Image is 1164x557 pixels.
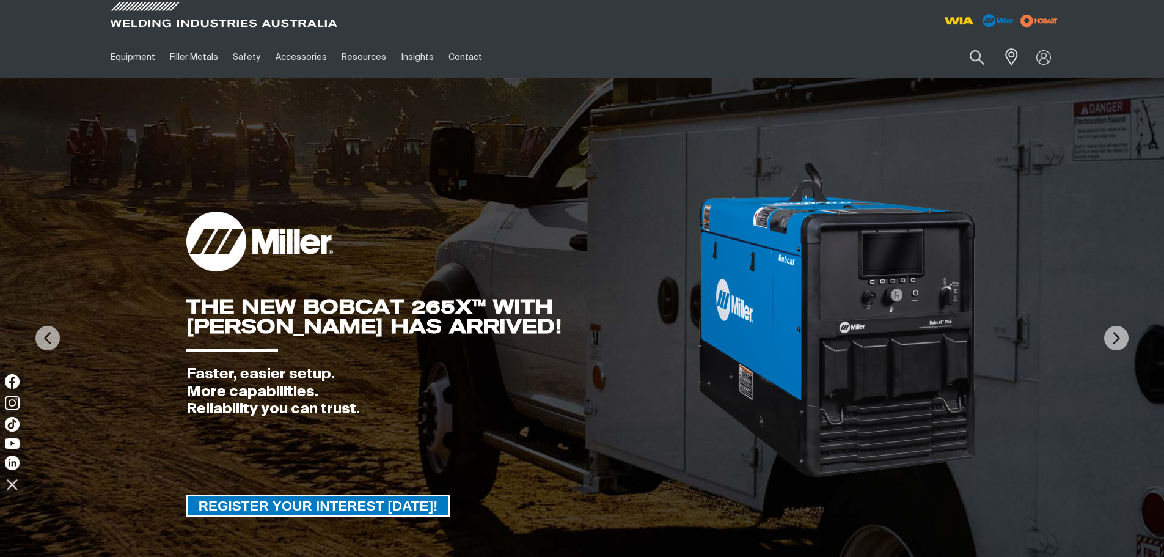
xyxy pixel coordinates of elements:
input: Product name or item number... [940,43,997,72]
img: YouTube [5,438,20,449]
a: Safety [225,36,268,78]
div: THE NEW BOBCAT 265X™ WITH [PERSON_NAME] HAS ARRIVED! [186,297,697,336]
span: REGISTER YOUR INTEREST [DATE]! [188,495,449,517]
a: REGISTER YOUR INTEREST TODAY! [186,495,450,517]
img: TikTok [5,417,20,432]
img: miller [1017,12,1061,30]
img: Facebook [5,374,20,389]
img: hide socials [2,474,23,495]
a: Contact [441,36,489,78]
a: Insights [393,36,441,78]
a: Equipment [103,36,163,78]
nav: Main [103,36,822,78]
img: PrevArrow [35,326,60,350]
a: Resources [334,36,393,78]
div: Faster, easier setup. More capabilities. Reliability you can trust. [186,366,697,418]
img: NextArrow [1104,326,1129,350]
button: Search products [956,43,998,72]
img: LinkedIn [5,456,20,470]
img: Instagram [5,396,20,410]
a: Filler Metals [163,36,225,78]
a: Accessories [268,36,334,78]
